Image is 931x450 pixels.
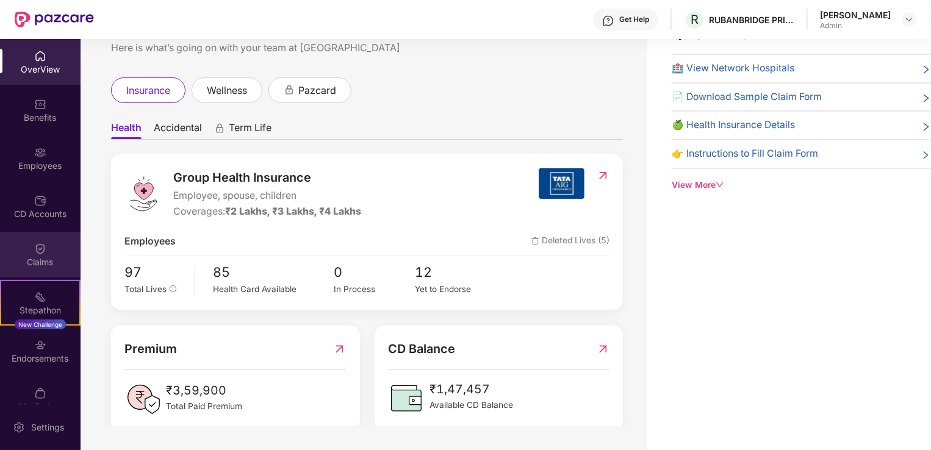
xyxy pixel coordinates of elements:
div: Settings [27,421,68,434]
div: animation [284,84,295,95]
span: Premium [125,340,178,359]
span: 97 [125,262,185,283]
span: Health [111,121,142,139]
span: CD Balance [388,340,455,359]
span: pazcard [298,83,336,98]
div: Here is what’s going on with your team at [GEOGRAPHIC_DATA] [111,40,623,55]
img: svg+xml;base64,PHN2ZyBpZD0iRHJvcGRvd24tMzJ4MzIiIHhtbG5zPSJodHRwOi8vd3d3LnczLm9yZy8yMDAwL3N2ZyIgd2... [904,15,914,24]
span: 85 [213,262,334,283]
span: Deleted Lives (5) [531,234,609,249]
img: svg+xml;base64,PHN2ZyB4bWxucz0iaHR0cDovL3d3dy53My5vcmcvMjAwMC9zdmciIHdpZHRoPSIyMSIgaGVpZ2h0PSIyMC... [34,291,46,303]
div: Admin [820,21,891,30]
span: Total Lives [125,284,167,294]
span: R [691,12,699,27]
span: 📄 Download Sample Claim Form [672,90,822,105]
span: wellness [207,83,247,98]
span: right [921,149,931,162]
div: Get Help [619,15,649,24]
img: svg+xml;base64,PHN2ZyBpZD0iQ0RfQWNjb3VudHMiIGRhdGEtbmFtZT0iQ0QgQWNjb3VudHMiIHhtbG5zPSJodHRwOi8vd3... [34,195,46,207]
div: New Challenge [15,320,66,329]
span: Group Health Insurance [174,168,362,187]
img: insurerIcon [539,168,584,199]
span: right [921,63,931,76]
img: svg+xml;base64,PHN2ZyBpZD0iSGVscC0zMngzMiIgeG1sbnM9Imh0dHA6Ly93d3cudzMub3JnLzIwMDAvc3ZnIiB3aWR0aD... [602,15,614,27]
div: View More [672,179,931,192]
img: svg+xml;base64,PHN2ZyBpZD0iQ2xhaW0iIHhtbG5zPSJodHRwOi8vd3d3LnczLm9yZy8yMDAwL3N2ZyIgd2lkdGg9IjIwIi... [34,243,46,255]
span: insurance [126,83,170,98]
span: info-circle [170,285,177,293]
img: New Pazcare Logo [15,12,94,27]
span: Employee, spouse, children [174,188,362,204]
span: Employees [125,234,176,249]
div: Health Card Available [213,283,334,296]
div: Stepathon [1,304,79,316]
div: Yet to Endorse [415,283,495,296]
img: deleteIcon [531,237,539,245]
img: svg+xml;base64,PHN2ZyBpZD0iRW5kb3JzZW1lbnRzIiB4bWxucz0iaHR0cDovL3d3dy53My5vcmcvMjAwMC9zdmciIHdpZH... [34,339,46,351]
span: ₹2 Lakhs, ₹3 Lakhs, ₹4 Lakhs [226,205,362,217]
img: RedirectIcon [597,340,609,359]
span: 🍏 Health Insurance Details [672,118,795,133]
span: ₹1,47,457 [430,380,513,399]
span: right [921,120,931,133]
img: PaidPremiumIcon [125,381,162,418]
img: svg+xml;base64,PHN2ZyBpZD0iRW1wbG95ZWVzIiB4bWxucz0iaHR0cDovL3d3dy53My5vcmcvMjAwMC9zdmciIHdpZHRoPS... [34,146,46,159]
span: right [921,92,931,105]
div: RUBANBRIDGE PRIVATE LIMITED [709,14,794,26]
div: In Process [334,283,414,296]
span: down [716,180,724,189]
span: 0 [334,262,414,283]
span: 🏥 View Network Hospitals [672,61,794,76]
span: Available CD Balance [430,399,513,412]
div: [PERSON_NAME] [820,9,891,21]
img: RedirectIcon [597,170,609,182]
img: svg+xml;base64,PHN2ZyBpZD0iTXlfT3JkZXJzIiBkYXRhLW5hbWU9Ik15IE9yZGVycyIgeG1sbnM9Imh0dHA6Ly93d3cudz... [34,387,46,399]
span: 👉 Instructions to Fill Claim Form [672,146,818,162]
span: ₹3,59,900 [167,381,243,400]
span: Accidental [154,121,202,139]
img: CDBalanceIcon [388,380,425,416]
img: RedirectIcon [333,340,346,359]
span: Term Life [229,121,271,139]
img: svg+xml;base64,PHN2ZyBpZD0iQmVuZWZpdHMiIHhtbG5zPSJodHRwOi8vd3d3LnczLm9yZy8yMDAwL3N2ZyIgd2lkdGg9Ij... [34,98,46,110]
img: svg+xml;base64,PHN2ZyBpZD0iU2V0dGluZy0yMHgyMCIgeG1sbnM9Imh0dHA6Ly93d3cudzMub3JnLzIwMDAvc3ZnIiB3aW... [13,421,25,434]
img: logo [125,176,162,212]
img: svg+xml;base64,PHN2ZyBpZD0iSG9tZSIgeG1sbnM9Imh0dHA6Ly93d3cudzMub3JnLzIwMDAvc3ZnIiB3aWR0aD0iMjAiIG... [34,50,46,62]
span: Total Paid Premium [167,400,243,413]
div: animation [214,123,225,134]
div: Coverages: [174,204,362,220]
span: 12 [415,262,495,283]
